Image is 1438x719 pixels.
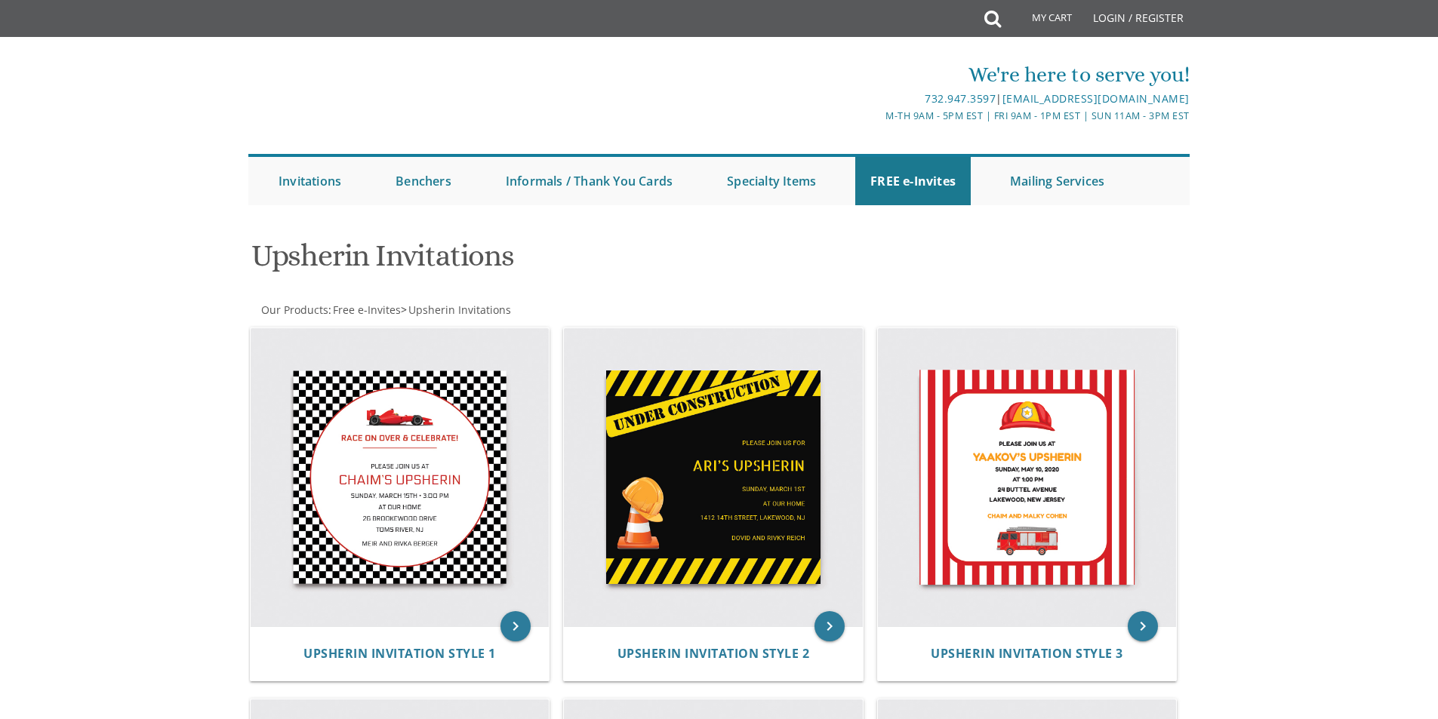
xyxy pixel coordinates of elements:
[333,303,401,317] span: Free e-Invites
[303,647,496,661] a: Upsherin Invitation Style 1
[1002,91,1190,106] a: [EMAIL_ADDRESS][DOMAIN_NAME]
[878,328,1177,627] img: Upsherin Invitation Style 3
[563,60,1190,90] div: We're here to serve you!
[491,157,688,205] a: Informals / Thank You Cards
[712,157,831,205] a: Specialty Items
[408,303,511,317] span: Upsherin Invitations
[251,328,550,627] img: Upsherin Invitation Style 1
[401,303,511,317] span: >
[380,157,467,205] a: Benchers
[931,645,1123,662] span: Upsherin Invitation Style 3
[263,157,356,205] a: Invitations
[251,239,867,284] h1: Upsherin Invitations
[563,90,1190,108] div: |
[303,645,496,662] span: Upsherin Invitation Style 1
[999,2,1082,39] a: My Cart
[260,303,328,317] a: Our Products
[564,328,863,627] img: Upsherin Invitation Style 2
[855,157,971,205] a: FREE e-Invites
[407,303,511,317] a: Upsherin Invitations
[331,303,401,317] a: Free e-Invites
[617,647,810,661] a: Upsherin Invitation Style 2
[563,108,1190,124] div: M-Th 9am - 5pm EST | Fri 9am - 1pm EST | Sun 11am - 3pm EST
[931,647,1123,661] a: Upsherin Invitation Style 3
[248,303,719,318] div: :
[500,611,531,641] a: keyboard_arrow_right
[814,611,845,641] a: keyboard_arrow_right
[925,91,996,106] a: 732.947.3597
[1128,611,1158,641] a: keyboard_arrow_right
[617,645,810,662] span: Upsherin Invitation Style 2
[995,157,1119,205] a: Mailing Services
